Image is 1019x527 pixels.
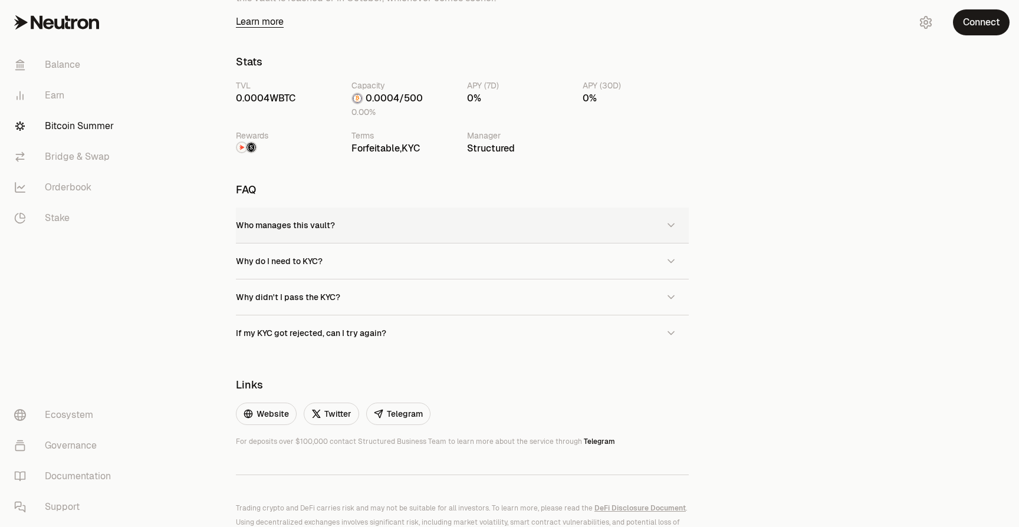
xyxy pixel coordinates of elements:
a: Orderbook [5,172,127,203]
div: APY (7D) [467,80,573,91]
div: 0% [583,91,689,106]
button: Why didn't I pass the KYC? [236,279,689,315]
div: TVL [236,80,342,91]
button: If my KYC got rejected, can I try again? [236,315,689,351]
h3: Stats [236,56,689,68]
div: Rewards [236,130,342,141]
a: Balance [5,50,127,80]
button: Connect [953,9,1010,35]
div: 0% [467,91,573,106]
button: KYC [402,141,420,156]
button: Forfeitable [351,141,400,156]
p: For deposits over $100,000 contact Structured Business Team to learn more about the service through [236,437,689,446]
p: Trading crypto and DeFi carries risk and may not be suitable for all investors. To learn more, pl... [236,503,689,513]
span: If my KYC got rejected, can I try again? [236,328,386,338]
button: Who manages this vault? [236,207,689,243]
span: Why do I need to KYC? [236,256,323,266]
a: Telegram [584,437,615,446]
a: Twitter [304,403,359,425]
h3: FAQ [236,184,689,196]
img: NTRN [237,143,246,152]
a: Earn [5,80,127,111]
a: Documentation [5,461,127,492]
span: Why didn't I pass the KYC? [236,292,340,302]
div: Terms [351,130,458,141]
a: Learn more [236,16,689,28]
a: Bridge & Swap [5,141,127,172]
div: Manager [467,130,573,141]
button: Why do I need to KYC? [236,243,689,279]
img: WBTC Logo [353,94,362,103]
div: Structured [467,141,573,156]
img: Structured Points [246,143,256,152]
a: Bitcoin Summer [5,111,127,141]
div: APY (30D) [583,80,689,91]
div: Capacity [351,80,458,91]
span: , [351,142,420,154]
span: Who manages this vault? [236,220,335,230]
a: Ecosystem [5,400,127,430]
a: Stake [5,203,127,233]
a: DeFi Disclosure Document [594,503,686,513]
a: Governance [5,430,127,461]
a: Support [5,492,127,522]
h3: Links [236,379,689,391]
a: Telegram [366,403,430,425]
a: Website [236,403,297,425]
